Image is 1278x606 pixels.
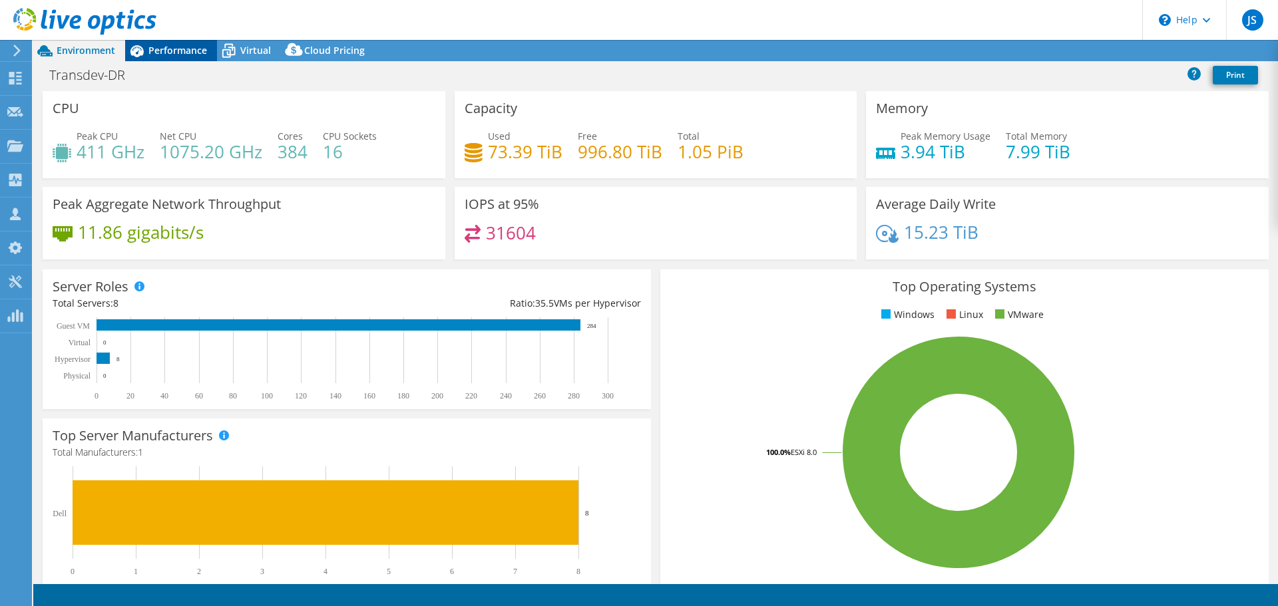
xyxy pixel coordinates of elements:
[57,321,90,331] text: Guest VM
[901,130,990,142] span: Peak Memory Usage
[160,130,196,142] span: Net CPU
[55,355,91,364] text: Hypervisor
[347,296,641,311] div: Ratio: VMs per Hypervisor
[103,373,106,379] text: 0
[901,144,990,159] h4: 3.94 TiB
[1159,14,1171,26] svg: \n
[53,101,79,116] h3: CPU
[1242,9,1263,31] span: JS
[904,225,978,239] h4: 15.23 TiB
[116,356,120,363] text: 8
[197,567,201,576] text: 2
[678,130,700,142] span: Total
[363,391,375,400] text: 160
[63,371,91,380] text: Physical
[240,44,271,57] span: Virtual
[229,391,237,400] text: 80
[53,279,128,294] h3: Server Roles
[578,130,597,142] span: Free
[535,297,554,309] span: 35.5
[576,567,580,576] text: 8
[126,391,134,400] text: 20
[670,279,1259,294] h3: Top Operating Systems
[992,307,1044,322] li: VMware
[585,509,589,517] text: 8
[261,391,273,400] text: 100
[431,391,443,400] text: 200
[160,144,262,159] h4: 1075.20 GHz
[148,44,207,57] span: Performance
[876,101,928,116] h3: Memory
[876,197,996,212] h3: Average Daily Write
[465,391,477,400] text: 220
[53,445,641,460] h4: Total Manufacturers:
[138,446,143,458] span: 1
[323,130,377,142] span: CPU Sockets
[260,567,264,576] text: 3
[1006,130,1067,142] span: Total Memory
[397,391,409,400] text: 180
[387,567,391,576] text: 5
[943,307,983,322] li: Linux
[329,391,341,400] text: 140
[513,567,517,576] text: 7
[134,567,138,576] text: 1
[766,447,791,457] tspan: 100.0%
[195,391,203,400] text: 60
[77,144,144,159] h4: 411 GHz
[568,391,580,400] text: 280
[295,391,307,400] text: 120
[103,339,106,346] text: 0
[791,447,817,457] tspan: ESXi 8.0
[486,226,536,240] h4: 31604
[95,391,99,400] text: 0
[53,509,67,518] text: Dell
[71,567,75,576] text: 0
[878,307,935,322] li: Windows
[53,197,281,212] h3: Peak Aggregate Network Throughput
[500,391,512,400] text: 240
[1213,66,1258,84] a: Print
[304,44,365,57] span: Cloud Pricing
[323,144,377,159] h4: 16
[678,144,744,159] h4: 1.05 PiB
[465,197,539,212] h3: IOPS at 95%
[578,144,662,159] h4: 996.80 TiB
[587,323,596,329] text: 284
[78,225,204,239] h4: 11.86 gigabits/s
[278,144,308,159] h4: 384
[53,296,347,311] div: Total Servers:
[488,130,511,142] span: Used
[488,144,562,159] h4: 73.39 TiB
[323,567,327,576] text: 4
[1006,144,1070,159] h4: 7.99 TiB
[534,391,546,400] text: 260
[602,391,614,400] text: 300
[465,101,517,116] h3: Capacity
[69,338,91,347] text: Virtual
[43,68,146,82] h1: Transdev-DR
[77,130,118,142] span: Peak CPU
[160,391,168,400] text: 40
[278,130,303,142] span: Cores
[53,428,213,443] h3: Top Server Manufacturers
[113,297,118,309] span: 8
[57,44,115,57] span: Environment
[450,567,454,576] text: 6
